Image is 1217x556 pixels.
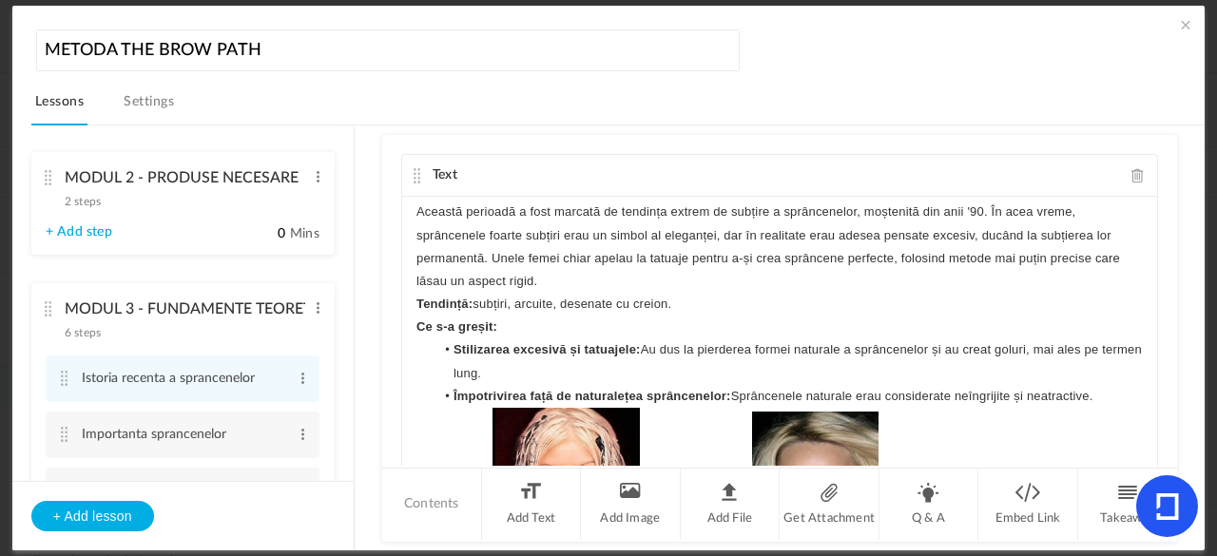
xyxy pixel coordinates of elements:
[416,293,1143,316] p: subțiri, arcuite, desenate cu creion.
[416,297,473,311] strong: Tendință:
[31,501,154,531] button: + Add lesson
[681,469,781,540] li: Add File
[780,469,879,540] li: Get Attachment
[581,469,681,540] li: Add Image
[433,168,457,182] span: Text
[31,89,87,125] a: Lessons
[879,469,979,540] li: Q & A
[290,227,319,240] span: Mins
[382,469,482,540] li: Contents
[454,389,731,403] strong: Împotrivirea față de naturalețea sprâncenelor:
[65,196,101,207] span: 2 steps
[65,327,101,338] span: 6 steps
[416,319,497,334] strong: Ce s-a greșit:
[978,469,1078,540] li: Embed Link
[435,338,1143,384] li: Au dus la pierderea formei naturale a sprâncenelor și au creat goluri, mai ales pe termen lung.
[239,225,286,243] input: Mins
[46,224,112,240] a: + Add step
[416,201,1143,293] p: Această perioadă a fost marcată de tendința extrem de subțire a sprâncenelor, moștenită din anii ...
[1078,469,1177,540] li: Takeaway
[120,89,178,125] a: Settings
[482,469,582,540] li: Add Text
[454,342,641,356] strong: Stilizarea excesivă și tatuajele:
[435,385,1143,408] li: Sprâncenele naturale erau considerate neîngrijite și neatractive.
